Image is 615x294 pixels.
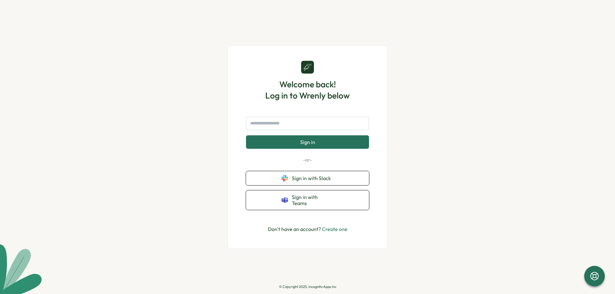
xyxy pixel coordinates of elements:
[246,156,369,163] p: -or-
[268,225,348,233] p: Don't have an account?
[292,194,333,206] span: Sign in with Teams
[246,190,369,210] button: Sign in with Teams
[322,226,348,232] a: Create one
[246,171,369,185] button: Sign in with Slack
[265,79,350,101] h1: Welcome back! Log in to Wrenly below
[279,285,336,289] p: © Copyright 2025, Incognito Apps Inc
[300,139,315,145] span: Sign in
[292,175,333,181] span: Sign in with Slack
[246,135,369,149] button: Sign in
